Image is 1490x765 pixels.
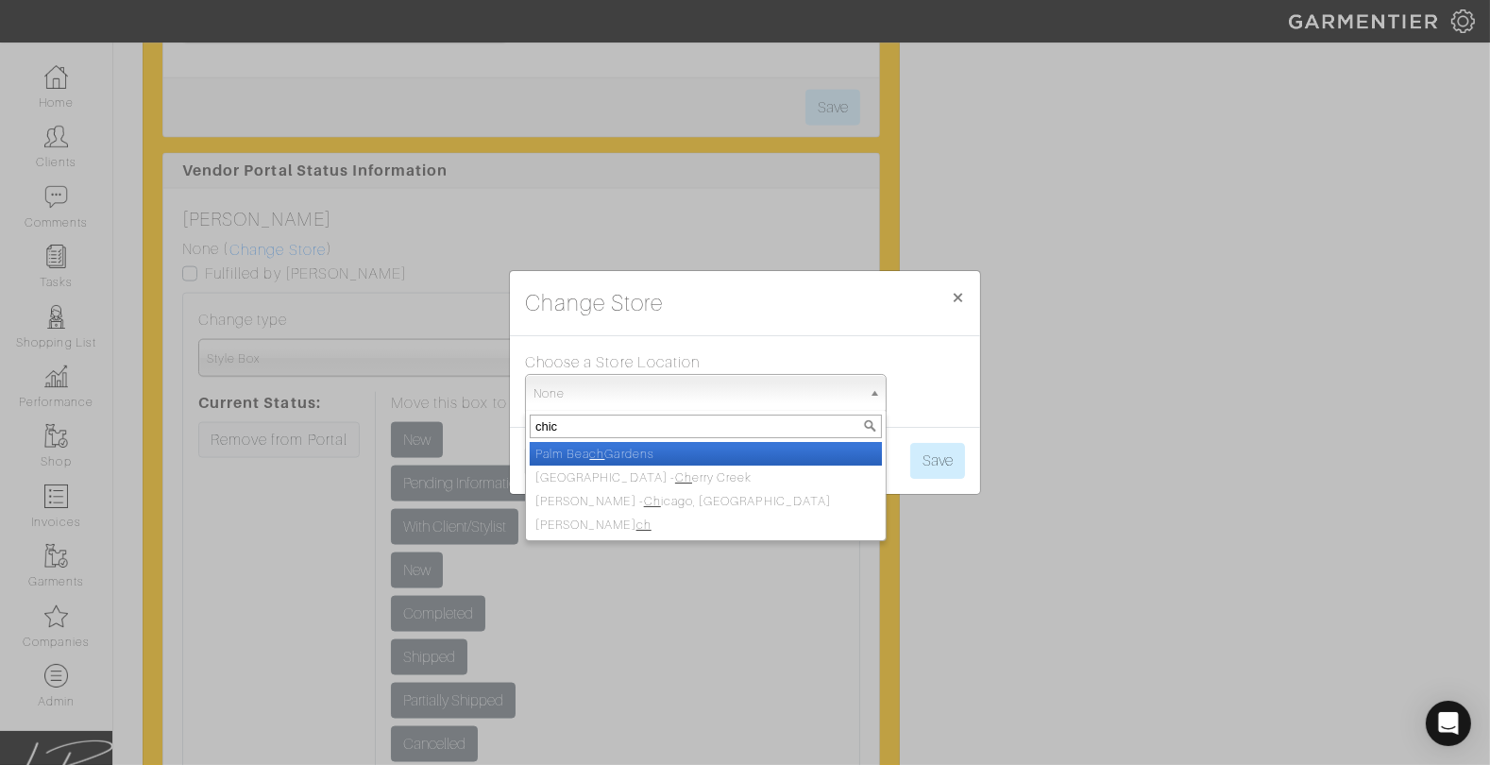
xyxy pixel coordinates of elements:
li: [PERSON_NAME] [530,513,882,536]
li: Palm Bea Gardens [530,442,882,466]
span: None [533,375,861,413]
em: Ch [644,494,661,508]
em: Ch [675,470,692,484]
li: [GEOGRAPHIC_DATA] - erry Creek [530,466,882,489]
button: Save [910,443,965,479]
span: × [951,284,965,310]
em: ch [636,518,652,532]
li: [PERSON_NAME] - icago, [GEOGRAPHIC_DATA] [530,489,882,513]
em: ch [589,447,604,461]
h4: Change Store [525,286,665,320]
div: ( ) [182,238,860,263]
div: Open Intercom Messenger [1426,701,1471,746]
span: Choose a Store Location [525,348,700,378]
